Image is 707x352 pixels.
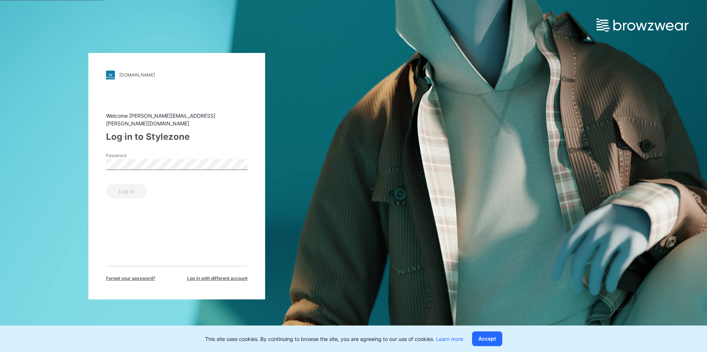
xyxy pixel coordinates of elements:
[106,71,115,79] img: stylezone-logo.562084cfcfab977791bfbf7441f1a819.svg
[106,112,247,127] div: Welcome [PERSON_NAME][EMAIL_ADDRESS][PERSON_NAME][DOMAIN_NAME]
[436,336,463,342] a: Learn more
[106,275,155,282] span: Forget your password?
[205,335,463,343] p: This site uses cookies. By continuing to browse the site, you are agreeing to our use of cookies.
[187,275,247,282] span: Log in with different account
[106,130,247,143] div: Log in to Stylezone
[106,152,158,159] label: Password
[472,331,502,346] button: Accept
[597,18,689,32] img: browzwear-logo.e42bd6dac1945053ebaf764b6aa21510.svg
[119,72,155,78] div: [DOMAIN_NAME]
[106,71,247,79] a: [DOMAIN_NAME]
